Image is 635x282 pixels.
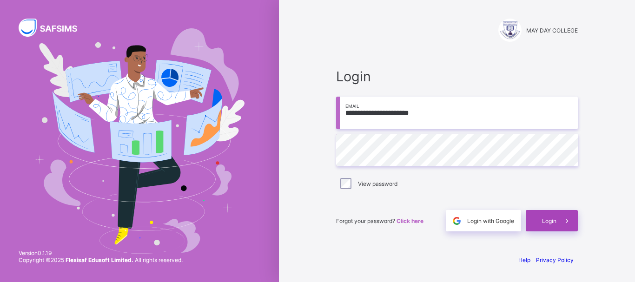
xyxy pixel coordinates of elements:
[336,217,423,224] span: Forgot your password?
[19,256,183,263] span: Copyright © 2025 All rights reserved.
[336,68,578,85] span: Login
[397,217,423,224] a: Click here
[542,217,556,224] span: Login
[526,27,578,34] span: MAY DAY COLLEGE
[19,19,88,37] img: SAFSIMS Logo
[66,256,133,263] strong: Flexisaf Edusoft Limited.
[536,256,574,263] a: Privacy Policy
[19,249,183,256] span: Version 0.1.19
[467,217,514,224] span: Login with Google
[518,256,530,263] a: Help
[34,28,245,254] img: Hero Image
[451,216,462,226] img: google.396cfc9801f0270233282035f929180a.svg
[358,180,397,187] label: View password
